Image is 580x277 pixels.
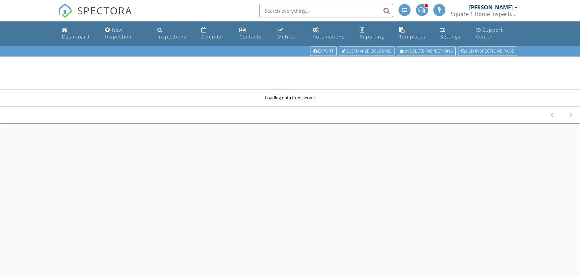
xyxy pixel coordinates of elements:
a: Dashboard [59,24,97,43]
img: The Best Home Inspection Software - Spectora [58,3,73,18]
a: Support Center [473,24,521,43]
a: Export [310,47,337,56]
a: New Inspection [102,24,149,43]
div: [PERSON_NAME] [469,4,513,11]
div: Contacts [239,33,262,40]
div: New Inspection [105,27,132,40]
div: Reporting [360,33,384,40]
a: Templates [396,24,433,43]
div: Templates [399,33,425,40]
a: Automations (Advanced) [310,24,352,43]
div: Square 1 Home Inspections, LLC [451,11,518,17]
div: Support Center [476,27,503,40]
a: Metrics [275,24,304,43]
a: Settings [438,24,467,43]
div: Dashboard [62,33,90,40]
a: Inspections [155,24,193,43]
div: Calendar [201,33,224,40]
div: Settings [440,33,460,40]
a: Contacts [237,24,270,43]
div: Metrics [278,33,296,40]
a: Customize Columns [339,47,394,56]
a: Undelete inspections [397,47,456,56]
span: SPECTORA [77,3,132,17]
a: Reporting [357,24,391,43]
input: Search everything... [259,4,393,17]
a: Calendar [199,24,231,43]
a: Old inspections page [458,47,517,56]
div: Automations [313,33,345,40]
a: SPECTORA [58,9,132,23]
div: Inspections [157,33,187,40]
